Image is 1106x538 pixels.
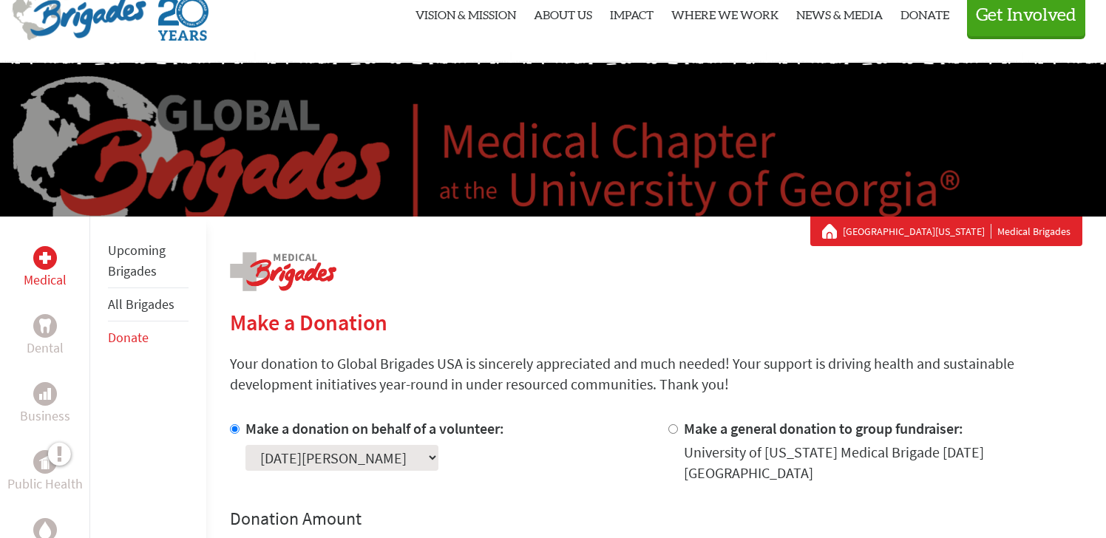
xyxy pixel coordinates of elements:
p: Medical [24,270,67,290]
a: MedicalMedical [24,246,67,290]
h2: Make a Donation [230,309,1082,336]
li: Upcoming Brigades [108,234,189,288]
img: Dental [39,319,51,333]
p: Dental [27,338,64,358]
label: Make a donation on behalf of a volunteer: [245,419,504,437]
a: Donate [108,329,149,346]
p: Your donation to Global Brigades USA is sincerely appreciated and much needed! Your support is dr... [230,353,1082,395]
div: University of [US_STATE] Medical Brigade [DATE] [GEOGRAPHIC_DATA] [684,442,1083,483]
h4: Donation Amount [230,507,1082,531]
label: Make a general donation to group fundraiser: [684,419,963,437]
p: Business [20,406,70,426]
div: Medical [33,246,57,270]
img: logo-medical.png [230,252,336,291]
div: Public Health [33,450,57,474]
li: Donate [108,321,189,354]
img: Public Health [39,454,51,469]
a: [GEOGRAPHIC_DATA][US_STATE] [843,224,991,239]
a: BusinessBusiness [20,382,70,426]
span: Get Involved [976,7,1076,24]
a: Upcoming Brigades [108,242,166,279]
div: Medical Brigades [822,224,1071,239]
a: All Brigades [108,296,174,313]
a: DentalDental [27,314,64,358]
div: Business [33,382,57,406]
a: Public HealthPublic Health [7,450,83,494]
div: Dental [33,314,57,338]
p: Public Health [7,474,83,494]
li: All Brigades [108,288,189,321]
img: Medical [39,252,51,264]
img: Water [39,521,51,538]
img: Business [39,388,51,400]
